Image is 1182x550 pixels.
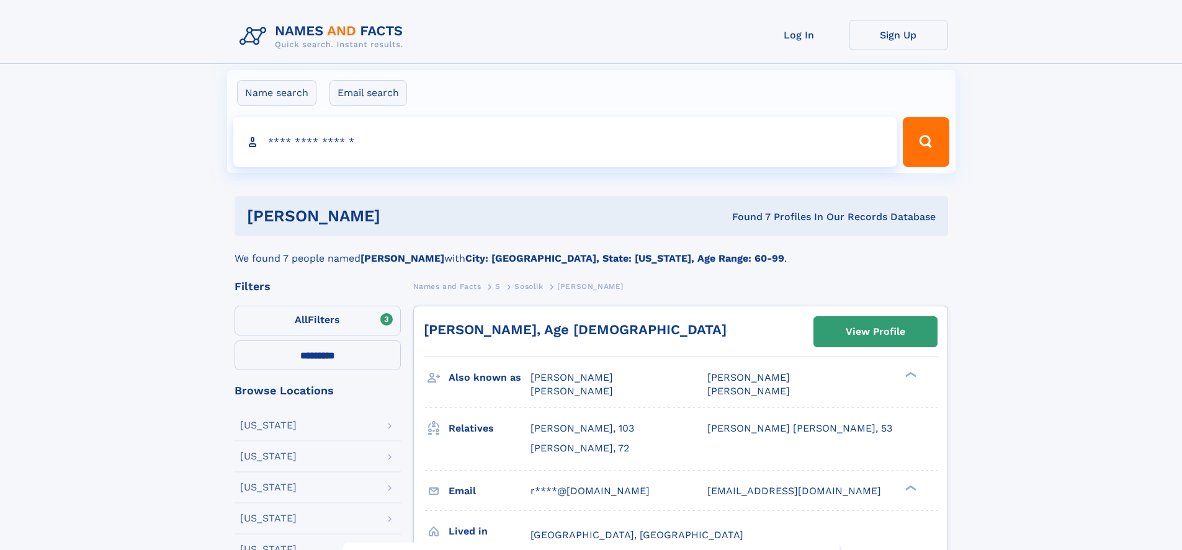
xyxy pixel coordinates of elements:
[902,484,917,492] div: ❯
[235,236,948,266] div: We found 7 people named with .
[449,367,531,388] h3: Also known as
[240,482,297,492] div: [US_STATE]
[707,385,790,397] span: [PERSON_NAME]
[449,418,531,439] h3: Relatives
[424,322,727,337] a: [PERSON_NAME], Age [DEMOGRAPHIC_DATA]
[707,422,892,435] a: [PERSON_NAME] [PERSON_NAME], 53
[514,282,543,291] span: Sosolik
[295,314,308,326] span: All
[514,278,543,294] a: Sosolik
[465,252,784,264] b: City: [GEOGRAPHIC_DATA], State: [US_STATE], Age Range: 60-99
[531,385,613,397] span: [PERSON_NAME]
[707,371,790,383] span: [PERSON_NAME]
[707,485,881,497] span: [EMAIL_ADDRESS][DOMAIN_NAME]
[531,441,629,455] a: [PERSON_NAME], 72
[235,306,401,335] label: Filters
[531,371,613,383] span: [PERSON_NAME]
[235,385,401,396] div: Browse Locations
[903,117,949,167] button: Search Button
[235,20,413,53] img: Logo Names and Facts
[235,281,401,292] div: Filters
[846,317,905,346] div: View Profile
[449,481,531,502] h3: Email
[902,371,917,379] div: ❯
[557,282,624,291] span: [PERSON_NAME]
[495,282,501,291] span: S
[240,451,297,461] div: [US_STATE]
[240,420,297,430] div: [US_STATE]
[233,117,898,167] input: search input
[247,208,557,224] h1: [PERSON_NAME]
[750,20,849,50] a: Log In
[495,278,501,294] a: S
[237,80,316,106] label: Name search
[413,278,481,294] a: Names and Facts
[556,210,936,224] div: Found 7 Profiles In Our Records Database
[240,513,297,523] div: [US_STATE]
[814,317,937,347] a: View Profile
[531,422,634,435] a: [PERSON_NAME], 103
[329,80,407,106] label: Email search
[449,521,531,542] h3: Lived in
[849,20,948,50] a: Sign Up
[360,252,444,264] b: [PERSON_NAME]
[531,529,743,541] span: [GEOGRAPHIC_DATA], [GEOGRAPHIC_DATA]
